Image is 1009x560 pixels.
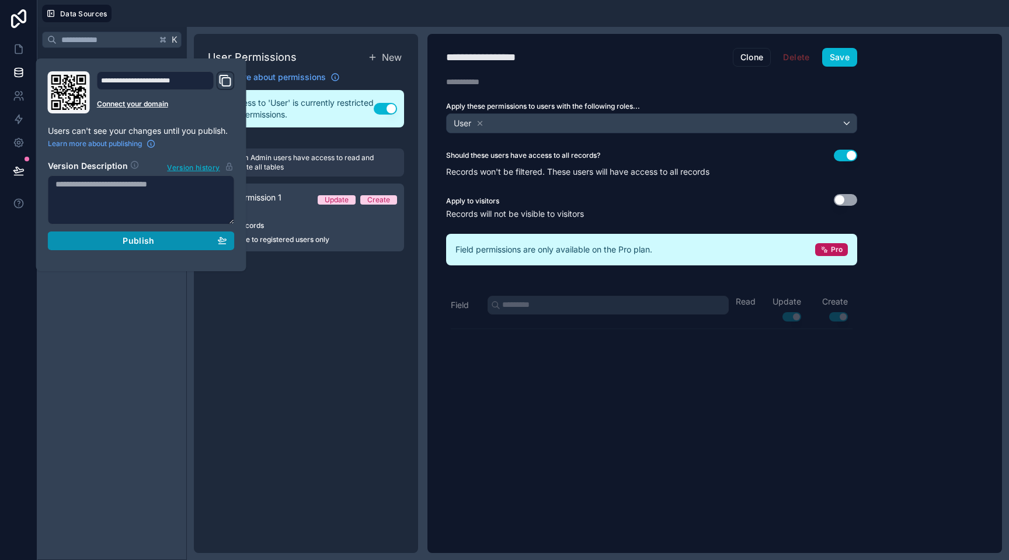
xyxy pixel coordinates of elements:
[60,9,107,18] span: Data Sources
[446,102,857,111] label: Apply these permissions to users with the following roles...
[123,236,154,246] span: Publish
[48,139,156,148] a: Learn more about publishing
[215,192,281,203] span: User Permission 1
[454,117,471,129] span: User
[382,50,402,64] span: New
[48,139,142,148] span: Learn more about publishing
[455,244,652,255] span: Field permissions are only available on the Pro plan.
[733,48,771,67] button: Clone
[230,153,395,172] p: Team Admin users have access to read and update all tables
[166,160,234,173] button: Version history
[831,245,843,254] span: Pro
[822,48,857,67] button: Save
[48,160,128,173] h2: Version Description
[42,5,112,22] button: Data Sources
[48,125,235,137] p: Users can't see your changes until you publish.
[366,48,404,67] button: New
[446,151,600,160] label: Should these users have access to all records?
[228,97,374,120] span: Access to 'User' is currently restricted by permissions.
[446,196,499,206] label: Apply to visitors
[446,208,857,220] p: Records will not be visible to visitors
[228,235,329,244] span: Visible to registered users only
[367,195,390,205] div: Create
[446,166,857,178] p: Records won't be filtered. These users will have access to all records
[208,49,297,65] h1: User Permissions
[215,207,397,216] div: User
[208,71,326,83] span: Learn more about permissions
[97,71,235,113] div: Domain and Custom Link
[97,99,235,109] a: Connect your domain
[167,161,220,172] span: Version history
[171,36,179,44] span: K
[208,184,404,251] a: User Permission 1UpdateCreateUserAll recordsVisible to registered users only
[48,231,235,250] button: Publish
[446,113,857,133] button: User
[325,195,349,205] div: Update
[208,71,340,83] a: Learn more about permissions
